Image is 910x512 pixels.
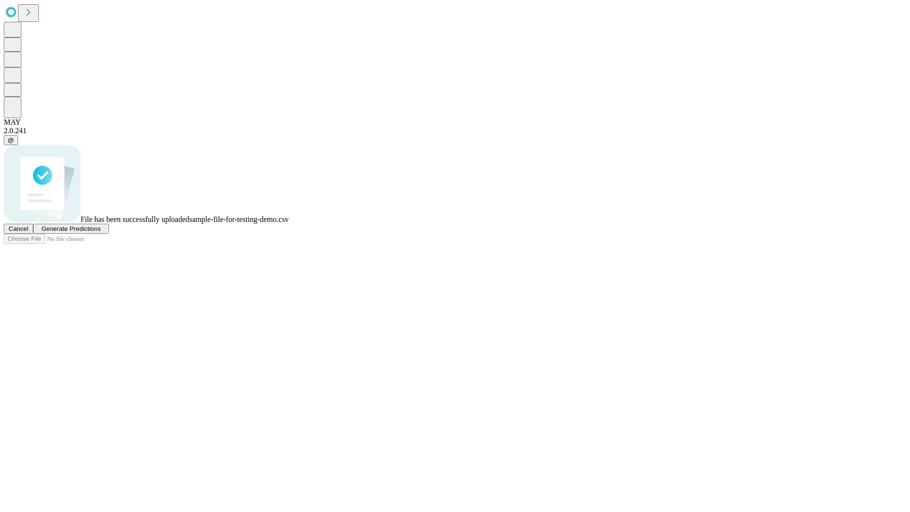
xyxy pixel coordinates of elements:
button: Cancel [4,224,33,234]
div: 2.0.241 [4,127,906,135]
span: Generate Predictions [41,225,100,232]
span: Cancel [9,225,28,232]
button: Generate Predictions [33,224,109,234]
span: @ [8,137,14,144]
div: MAY [4,118,906,127]
button: @ [4,135,18,145]
span: File has been successfully uploaded [81,215,189,223]
span: sample-file-for-testing-demo.csv [189,215,289,223]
